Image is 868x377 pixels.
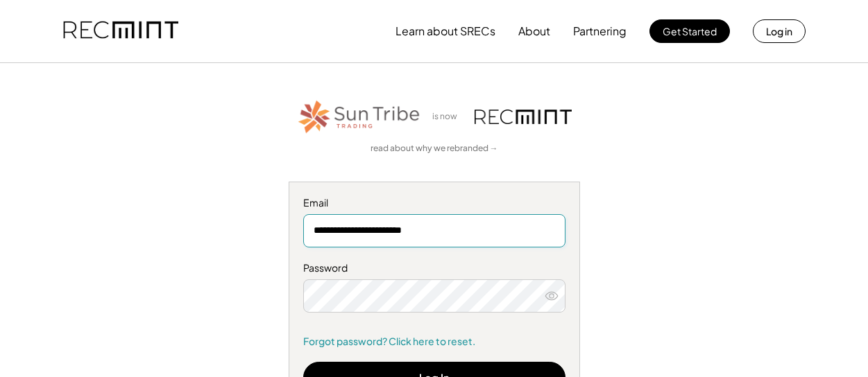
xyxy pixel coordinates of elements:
div: Password [303,261,565,275]
div: Email [303,196,565,210]
a: Forgot password? Click here to reset. [303,335,565,349]
img: recmint-logotype%403x.png [475,109,572,124]
button: About [518,17,550,45]
a: read about why we rebranded → [371,143,498,155]
button: Learn about SRECs [395,17,495,45]
div: is now [429,111,468,123]
img: recmint-logotype%403x.png [63,8,178,55]
img: STT_Horizontal_Logo%2B-%2BColor.png [297,98,422,136]
button: Get Started [649,19,730,43]
button: Partnering [573,17,627,45]
button: Log in [753,19,806,43]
